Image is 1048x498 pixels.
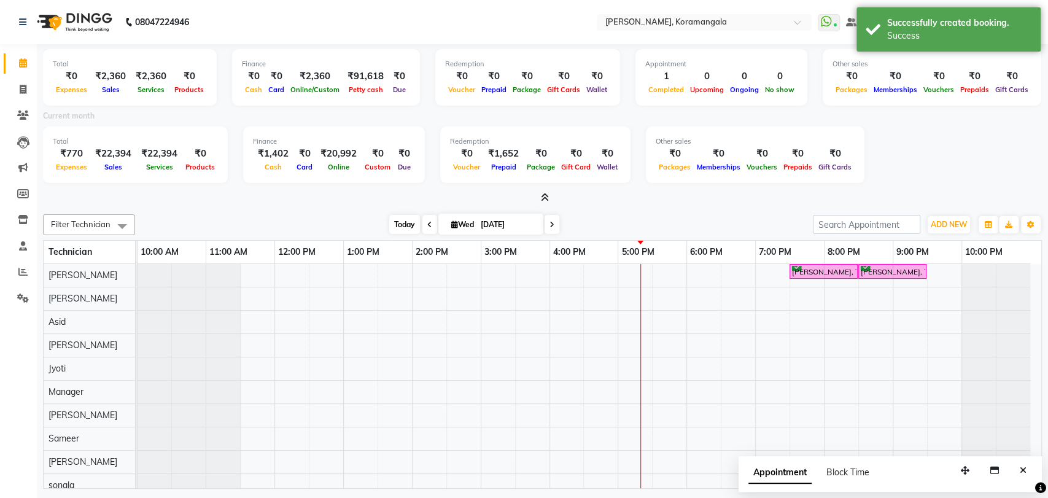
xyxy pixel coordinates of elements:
span: Prepaids [780,163,815,171]
div: ₹0 [957,69,992,84]
div: ₹0 [182,147,218,161]
span: Online/Custom [287,85,343,94]
span: Technician [49,246,92,257]
div: Finance [253,136,415,147]
span: [PERSON_NAME] [49,270,117,281]
div: ₹0 [544,69,583,84]
div: ₹0 [171,69,207,84]
span: Due [395,163,414,171]
a: 5:00 PM [618,243,657,261]
button: Close [1014,461,1032,480]
div: Total [53,59,207,69]
span: sonala [49,480,74,491]
div: ₹0 [920,69,957,84]
a: 2:00 PM [413,243,451,261]
div: ₹91,618 [343,69,389,84]
div: 0 [727,69,762,84]
div: Other sales [656,136,855,147]
div: Finance [242,59,410,69]
span: Cash [242,85,265,94]
span: Expenses [53,163,90,171]
div: ₹0 [394,147,415,161]
div: ₹0 [510,69,544,84]
a: 4:00 PM [550,243,589,261]
span: Filter Technician [51,219,111,229]
span: Products [171,85,207,94]
span: Ongoing [727,85,762,94]
div: 0 [687,69,727,84]
div: ₹0 [656,147,694,161]
span: Sameer [49,433,79,444]
span: Memberships [694,163,743,171]
div: ₹0 [694,147,743,161]
div: ₹20,992 [316,147,362,161]
span: Due [390,85,409,94]
span: Upcoming [687,85,727,94]
a: 11:00 AM [206,243,250,261]
span: Sales [99,85,123,94]
span: Package [524,163,558,171]
span: Memberships [871,85,920,94]
span: Petty cash [346,85,386,94]
span: Wallet [583,85,610,94]
div: Redemption [450,136,621,147]
div: ₹0 [445,69,478,84]
div: ₹2,360 [131,69,171,84]
div: Appointment [645,59,798,69]
span: Prepaids [957,85,992,94]
div: 1 [645,69,687,84]
span: [PERSON_NAME] [49,340,117,351]
span: Today [389,215,420,234]
div: ₹0 [815,147,855,161]
span: Block Time [826,467,869,478]
span: Package [510,85,544,94]
div: ₹0 [583,69,610,84]
div: ₹0 [524,147,558,161]
div: Total [53,136,218,147]
span: Services [143,163,176,171]
div: ₹0 [450,147,483,161]
span: Gift Card [558,163,594,171]
span: Wed [448,220,477,229]
span: Expenses [53,85,90,94]
div: ₹1,652 [483,147,524,161]
span: Sales [101,163,125,171]
span: Prepaid [478,85,510,94]
div: ₹0 [871,69,920,84]
span: Cash [262,163,285,171]
div: ₹0 [992,69,1031,84]
span: Asid [49,316,66,327]
div: ₹1,402 [253,147,293,161]
a: 10:00 PM [962,243,1006,261]
a: 1:00 PM [344,243,382,261]
a: 12:00 PM [275,243,319,261]
span: Appointment [748,462,812,484]
div: 0 [762,69,798,84]
div: ₹0 [362,147,394,161]
span: Online [325,163,352,171]
a: 8:00 PM [825,243,863,261]
div: Successfully created booking. [887,17,1031,29]
span: Products [182,163,218,171]
span: No show [762,85,798,94]
span: Voucher [450,163,483,171]
b: 08047224946 [135,5,189,39]
div: Success [887,29,1031,42]
span: Voucher [445,85,478,94]
span: Wallet [594,163,621,171]
input: Search Appointment [813,215,920,234]
div: ₹0 [53,69,90,84]
a: 3:00 PM [481,243,520,261]
a: 10:00 AM [138,243,182,261]
button: ADD NEW [928,216,970,233]
div: ₹0 [478,69,510,84]
div: ₹0 [389,69,410,84]
div: ₹0 [833,69,871,84]
img: logo [31,5,115,39]
span: Packages [833,85,871,94]
div: ₹0 [242,69,265,84]
div: ₹2,360 [90,69,131,84]
label: Current month [43,111,95,122]
a: 9:00 PM [893,243,932,261]
span: ADD NEW [931,220,967,229]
